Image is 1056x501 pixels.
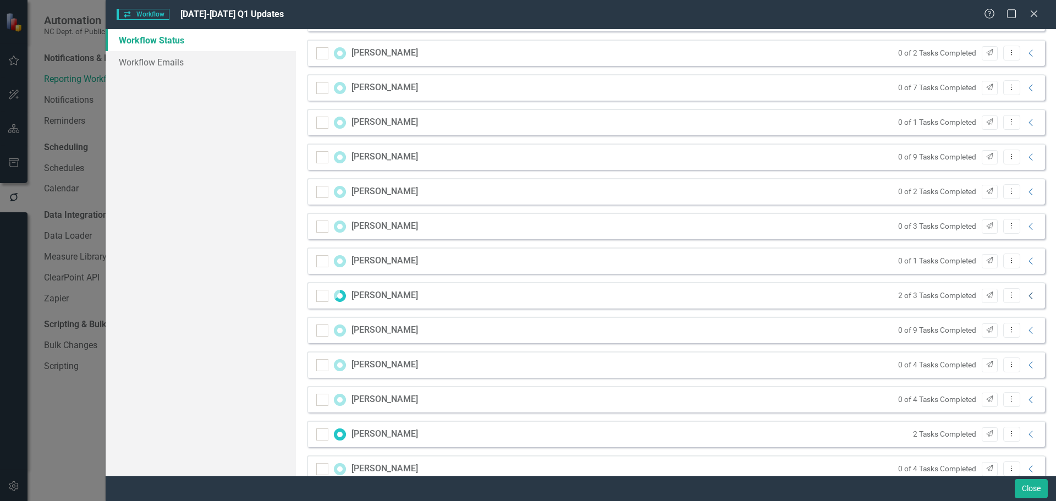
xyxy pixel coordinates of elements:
[1015,479,1048,498] button: Close
[351,324,418,337] div: [PERSON_NAME]
[351,393,418,406] div: [PERSON_NAME]
[351,289,418,302] div: [PERSON_NAME]
[351,255,418,267] div: [PERSON_NAME]
[106,51,296,73] a: Workflow Emails
[898,394,976,405] small: 0 of 4 Tasks Completed
[898,360,976,370] small: 0 of 4 Tasks Completed
[351,81,418,94] div: [PERSON_NAME]
[898,48,976,58] small: 0 of 2 Tasks Completed
[351,116,418,129] div: [PERSON_NAME]
[351,151,418,163] div: [PERSON_NAME]
[898,186,976,197] small: 0 of 2 Tasks Completed
[180,9,284,19] span: [DATE]-[DATE] Q1 Updates
[913,429,976,439] small: 2 Tasks Completed
[351,220,418,233] div: [PERSON_NAME]
[351,47,418,59] div: [PERSON_NAME]
[106,29,296,51] a: Workflow Status
[898,221,976,232] small: 0 of 3 Tasks Completed
[351,463,418,475] div: [PERSON_NAME]
[351,185,418,198] div: [PERSON_NAME]
[898,256,976,266] small: 0 of 1 Tasks Completed
[117,9,169,20] span: Workflow
[351,428,418,441] div: [PERSON_NAME]
[898,117,976,128] small: 0 of 1 Tasks Completed
[898,325,976,335] small: 0 of 9 Tasks Completed
[351,359,418,371] div: [PERSON_NAME]
[898,82,976,93] small: 0 of 7 Tasks Completed
[898,290,976,301] small: 2 of 3 Tasks Completed
[898,152,976,162] small: 0 of 9 Tasks Completed
[898,464,976,474] small: 0 of 4 Tasks Completed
